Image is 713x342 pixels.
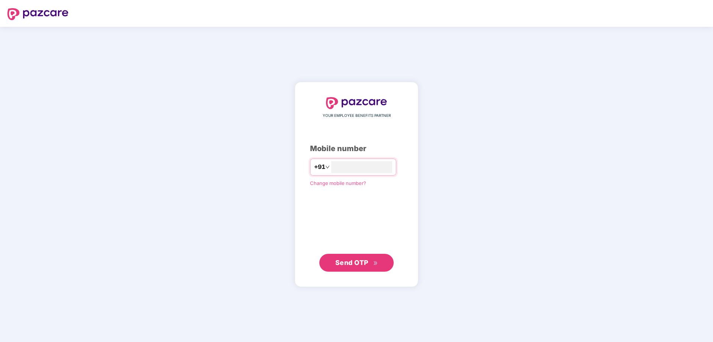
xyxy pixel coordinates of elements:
[323,113,391,119] span: YOUR EMPLOYEE BENEFITS PARTNER
[335,259,368,266] span: Send OTP
[373,261,378,266] span: double-right
[310,180,366,186] a: Change mobile number?
[325,165,330,169] span: down
[310,143,403,154] div: Mobile number
[326,97,387,109] img: logo
[314,162,325,172] span: +91
[319,254,394,272] button: Send OTPdouble-right
[7,8,68,20] img: logo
